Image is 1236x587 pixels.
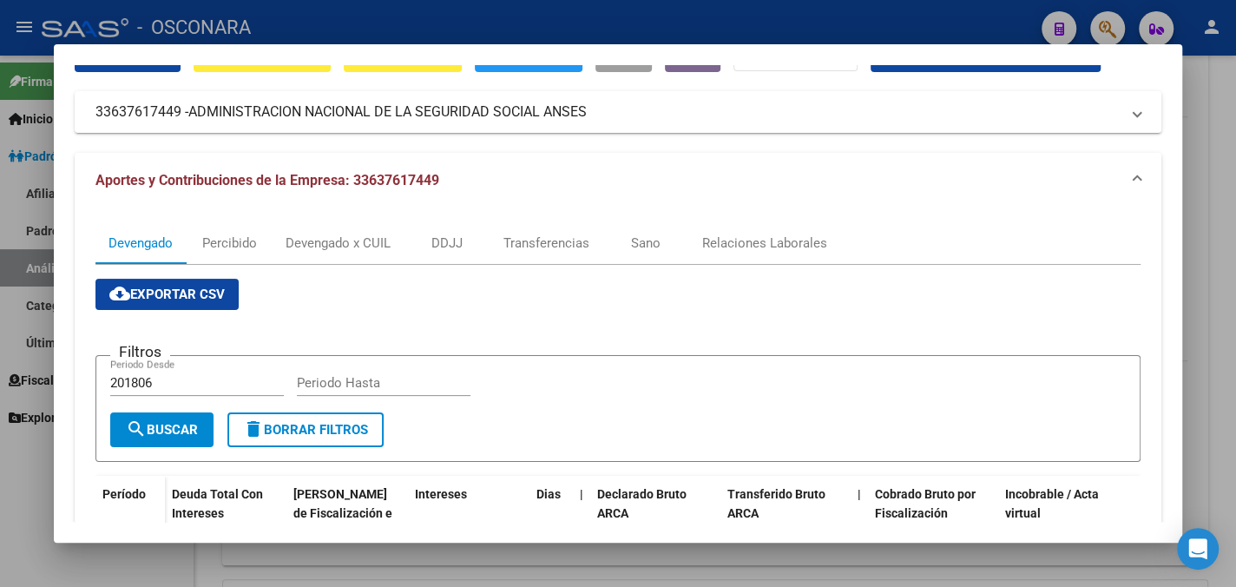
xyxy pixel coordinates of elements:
[243,419,264,439] mat-icon: delete
[631,234,661,253] div: Sano
[408,476,529,552] datatable-header-cell: Intereses
[126,422,198,438] span: Buscar
[95,476,165,549] datatable-header-cell: Período
[95,279,239,310] button: Exportar CSV
[227,412,384,447] button: Borrar Filtros
[529,476,573,552] datatable-header-cell: Dias
[286,234,391,253] div: Devengado x CUIL
[110,342,170,361] h3: Filtros
[172,487,263,521] span: Deuda Total Con Intereses
[126,419,147,439] mat-icon: search
[747,49,844,65] strong: Organismos Ext.
[573,476,590,552] datatable-header-cell: |
[293,487,392,541] span: [PERSON_NAME] de Fiscalización e Incobrable
[165,476,286,552] datatable-header-cell: Deuda Total Con Intereses
[536,487,561,501] span: Dias
[702,234,827,253] div: Relaciones Laborales
[286,476,408,552] datatable-header-cell: Deuda Bruta Neto de Fiscalización e Incobrable
[109,287,225,302] span: Exportar CSV
[202,234,257,253] div: Percibido
[720,476,851,552] datatable-header-cell: Transferido Bruto ARCA
[851,476,868,552] datatable-header-cell: |
[858,487,861,501] span: |
[243,422,368,438] span: Borrar Filtros
[75,91,1161,133] mat-expansion-panel-header: 33637617449 -ADMINISTRACION NACIONAL DE LA SEGURIDAD SOCIAL ANSES
[597,487,687,521] span: Declarado Bruto ARCA
[875,487,976,521] span: Cobrado Bruto por Fiscalización
[110,412,214,447] button: Buscar
[503,234,589,253] div: Transferencias
[102,487,146,501] span: Período
[590,476,720,552] datatable-header-cell: Declarado Bruto ARCA
[95,102,1120,122] mat-panel-title: 33637617449 -
[109,283,130,304] mat-icon: cloud_download
[998,476,1128,552] datatable-header-cell: Incobrable / Acta virtual
[95,172,439,188] span: Aportes y Contribuciones de la Empresa: 33637617449
[415,487,467,501] span: Intereses
[868,476,998,552] datatable-header-cell: Cobrado Bruto por Fiscalización
[727,487,825,521] span: Transferido Bruto ARCA
[1005,487,1099,521] span: Incobrable / Acta virtual
[75,153,1161,208] mat-expansion-panel-header: Aportes y Contribuciones de la Empresa: 33637617449
[1177,528,1219,570] div: Open Intercom Messenger
[188,102,587,122] span: ADMINISTRACION NACIONAL DE LA SEGURIDAD SOCIAL ANSES
[733,40,858,72] button: Organismos Ext.
[431,234,463,253] div: DDJJ
[580,487,583,501] span: |
[108,234,173,253] div: Devengado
